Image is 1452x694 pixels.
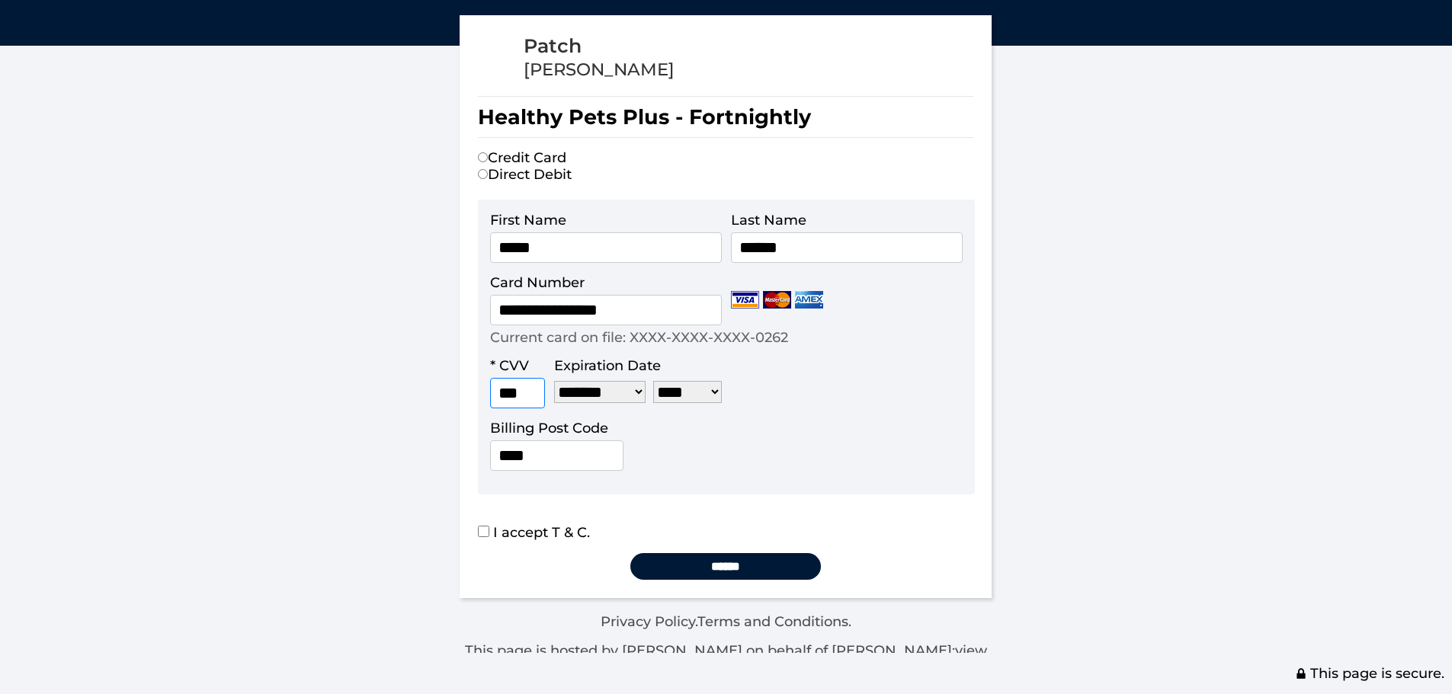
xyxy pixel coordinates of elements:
[601,613,695,630] a: Privacy Policy
[460,642,993,676] p: This page is hosted by [PERSON_NAME] on behalf of [PERSON_NAME]; Maxio LLC
[478,152,488,162] input: Credit Card
[1295,665,1444,682] span: This page is secure.
[490,420,608,437] label: Billing Post Code
[490,329,788,346] p: Current card on file: XXXX-XXXX-XXXX-0262
[763,291,791,309] img: Mastercard
[478,166,572,183] label: Direct Debit
[731,291,759,309] img: Visa
[460,613,993,676] div: . .
[490,357,529,374] label: * CVV
[478,169,488,179] input: Direct Debit
[697,613,848,630] a: Terms and Conditions
[554,357,661,374] label: Expiration Date
[524,59,675,81] div: [PERSON_NAME]
[478,524,590,541] label: I accept T & C.
[490,274,585,291] label: Card Number
[490,212,566,229] label: First Name
[478,149,566,166] label: Credit Card
[478,526,489,537] input: I accept T & C.
[795,291,823,309] img: Amex
[478,96,973,138] h1: Healthy Pets Plus - Fortnightly
[731,212,806,229] label: Last Name
[524,34,675,59] div: Patch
